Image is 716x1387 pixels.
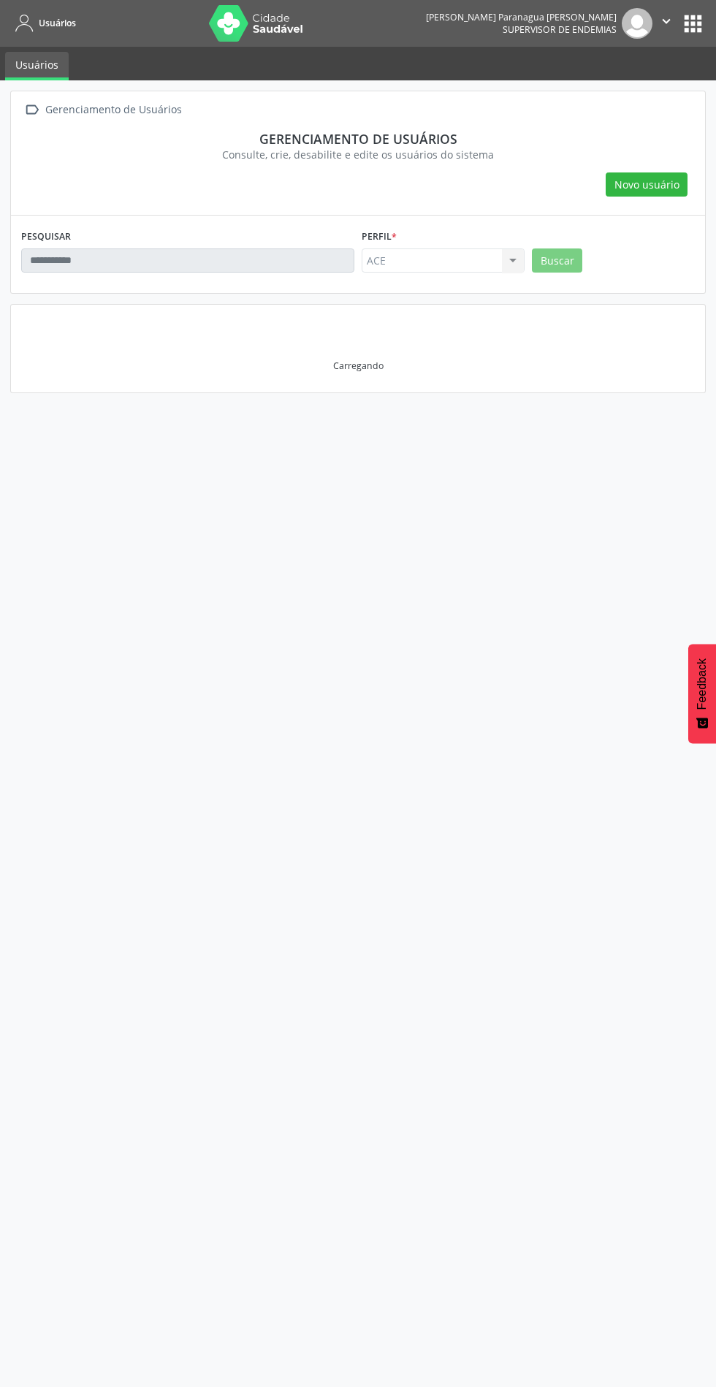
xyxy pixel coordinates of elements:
[426,11,617,23] div: [PERSON_NAME] Paranagua [PERSON_NAME]
[362,226,397,248] label: Perfil
[688,644,716,743] button: Feedback - Mostrar pesquisa
[333,360,384,372] div: Carregando
[21,99,42,121] i: 
[39,17,76,29] span: Usuários
[614,177,679,192] span: Novo usuário
[622,8,652,39] img: img
[42,99,184,121] div: Gerenciamento de Usuários
[21,99,184,121] a:  Gerenciamento de Usuários
[606,172,688,197] button: Novo usuário
[696,658,709,710] span: Feedback
[21,226,71,248] label: PESQUISAR
[652,8,680,39] button: 
[5,52,69,80] a: Usuários
[10,11,76,35] a: Usuários
[532,248,582,273] button: Buscar
[31,147,685,162] div: Consulte, crie, desabilite e edite os usuários do sistema
[658,13,674,29] i: 
[680,11,706,37] button: apps
[31,131,685,147] div: Gerenciamento de usuários
[503,23,617,36] span: Supervisor de Endemias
